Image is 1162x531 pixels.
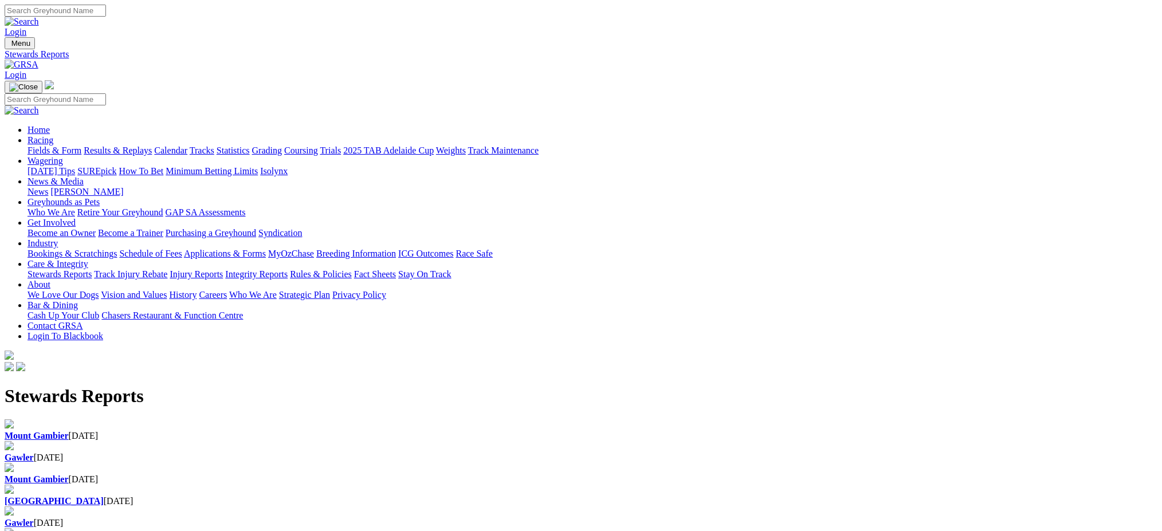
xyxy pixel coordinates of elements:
[119,249,182,258] a: Schedule of Fees
[28,331,103,341] a: Login To Blackbook
[84,145,152,155] a: Results & Replays
[343,145,434,155] a: 2025 TAB Adelaide Cup
[28,259,88,269] a: Care & Integrity
[28,207,1157,218] div: Greyhounds as Pets
[169,290,197,300] a: History
[154,145,187,155] a: Calendar
[28,125,50,135] a: Home
[5,431,69,440] a: Mount Gambier
[28,145,81,155] a: Fields & Form
[284,145,318,155] a: Coursing
[5,27,26,37] a: Login
[184,249,266,258] a: Applications & Forms
[268,249,314,258] a: MyOzChase
[28,187,48,196] a: News
[5,386,1157,407] h1: Stewards Reports
[28,145,1157,156] div: Racing
[28,166,1157,176] div: Wagering
[77,166,116,176] a: SUREpick
[398,269,451,279] a: Stay On Track
[316,249,396,258] a: Breeding Information
[166,207,246,217] a: GAP SA Assessments
[28,166,75,176] a: [DATE] Tips
[11,39,30,48] span: Menu
[468,145,539,155] a: Track Maintenance
[258,228,302,238] a: Syndication
[5,419,14,428] img: file-red.svg
[77,207,163,217] a: Retire Your Greyhound
[225,269,288,279] a: Integrity Reports
[190,145,214,155] a: Tracks
[229,290,277,300] a: Who We Are
[28,197,100,207] a: Greyhounds as Pets
[332,290,386,300] a: Privacy Policy
[28,310,1157,321] div: Bar & Dining
[28,310,99,320] a: Cash Up Your Club
[28,228,96,238] a: Become an Owner
[166,228,256,238] a: Purchasing a Greyhound
[170,269,223,279] a: Injury Reports
[28,187,1157,197] div: News & Media
[5,105,39,116] img: Search
[16,362,25,371] img: twitter.svg
[28,238,58,248] a: Industry
[5,453,34,462] a: Gawler
[5,81,42,93] button: Toggle navigation
[166,166,258,176] a: Minimum Betting Limits
[28,300,78,310] a: Bar & Dining
[28,269,1157,280] div: Care & Integrity
[28,218,76,227] a: Get Involved
[5,93,106,105] input: Search
[9,82,38,92] img: Close
[98,228,163,238] a: Become a Trainer
[28,249,1157,259] div: Industry
[5,518,1157,528] div: [DATE]
[101,290,167,300] a: Vision and Values
[217,145,250,155] a: Statistics
[5,351,14,360] img: logo-grsa-white.png
[456,249,492,258] a: Race Safe
[119,166,164,176] a: How To Bet
[5,362,14,371] img: facebook.svg
[28,269,92,279] a: Stewards Reports
[5,496,104,506] a: [GEOGRAPHIC_DATA]
[354,269,396,279] a: Fact Sheets
[5,60,38,70] img: GRSA
[5,70,26,80] a: Login
[28,135,53,145] a: Racing
[5,17,39,27] img: Search
[5,441,14,450] img: file-red.svg
[5,37,35,49] button: Toggle navigation
[5,474,1157,485] div: [DATE]
[94,269,167,279] a: Track Injury Rebate
[5,453,1157,463] div: [DATE]
[398,249,453,258] a: ICG Outcomes
[28,228,1157,238] div: Get Involved
[320,145,341,155] a: Trials
[28,176,84,186] a: News & Media
[5,474,69,484] a: Mount Gambier
[28,249,117,258] a: Bookings & Scratchings
[5,463,14,472] img: file-red.svg
[101,310,243,320] a: Chasers Restaurant & Function Centre
[290,269,352,279] a: Rules & Policies
[50,187,123,196] a: [PERSON_NAME]
[28,290,99,300] a: We Love Our Dogs
[28,280,50,289] a: About
[199,290,227,300] a: Careers
[5,496,1157,506] div: [DATE]
[279,290,330,300] a: Strategic Plan
[252,145,282,155] a: Grading
[5,49,1157,60] a: Stewards Reports
[28,156,63,166] a: Wagering
[5,518,34,528] b: Gawler
[28,321,83,331] a: Contact GRSA
[5,431,1157,441] div: [DATE]
[260,166,288,176] a: Isolynx
[5,485,14,494] img: file-red.svg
